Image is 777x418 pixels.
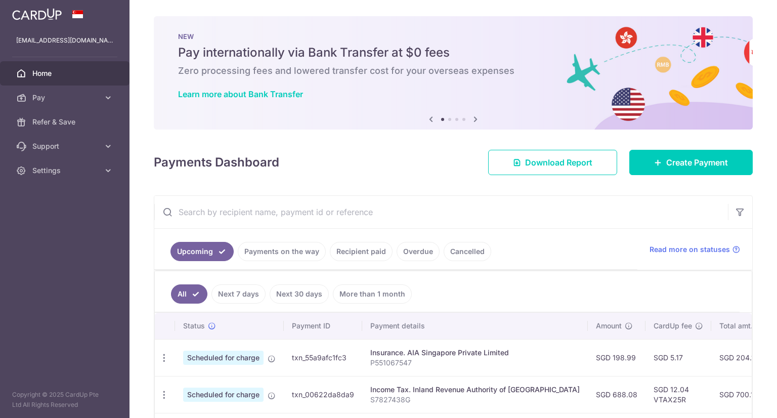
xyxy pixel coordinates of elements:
span: CardUp fee [654,321,692,331]
span: Support [32,141,99,151]
a: Download Report [488,150,617,175]
a: Read more on statuses [650,244,740,255]
div: Insurance. AIA Singapore Private Limited [370,348,580,358]
td: SGD 198.99 [588,339,645,376]
span: Scheduled for charge [183,388,264,402]
a: All [171,284,207,304]
a: More than 1 month [333,284,412,304]
span: Status [183,321,205,331]
a: Create Payment [629,150,753,175]
th: Payment details [362,313,588,339]
img: CardUp [12,8,62,20]
th: Payment ID [284,313,362,339]
a: Cancelled [444,242,491,261]
td: SGD 688.08 [588,376,645,413]
span: Amount [596,321,622,331]
span: Create Payment [666,156,728,169]
span: Scheduled for charge [183,351,264,365]
a: Learn more about Bank Transfer [178,89,303,99]
td: SGD 12.04 VTAX25R [645,376,711,413]
img: Bank transfer banner [154,16,753,130]
span: Total amt. [719,321,753,331]
div: Income Tax. Inland Revenue Authority of [GEOGRAPHIC_DATA] [370,385,580,395]
span: Read more on statuses [650,244,730,255]
span: Download Report [525,156,592,169]
p: S7827438G [370,395,580,405]
td: txn_00622da8da9 [284,376,362,413]
p: P551067547 [370,358,580,368]
span: Refer & Save [32,117,99,127]
td: SGD 700.12 [711,376,772,413]
a: Payments on the way [238,242,326,261]
span: Settings [32,165,99,176]
p: [EMAIL_ADDRESS][DOMAIN_NAME] [16,35,113,46]
td: SGD 5.17 [645,339,711,376]
a: Recipient paid [330,242,393,261]
input: Search by recipient name, payment id or reference [154,196,728,228]
h6: Zero processing fees and lowered transfer cost for your overseas expenses [178,65,728,77]
p: NEW [178,32,728,40]
h4: Payments Dashboard [154,153,279,172]
td: SGD 204.16 [711,339,772,376]
td: txn_55a9afc1fc3 [284,339,362,376]
a: Next 7 days [211,284,266,304]
span: Home [32,68,99,78]
a: Overdue [397,242,440,261]
span: Pay [32,93,99,103]
a: Upcoming [170,242,234,261]
a: Next 30 days [270,284,329,304]
h5: Pay internationally via Bank Transfer at $0 fees [178,45,728,61]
